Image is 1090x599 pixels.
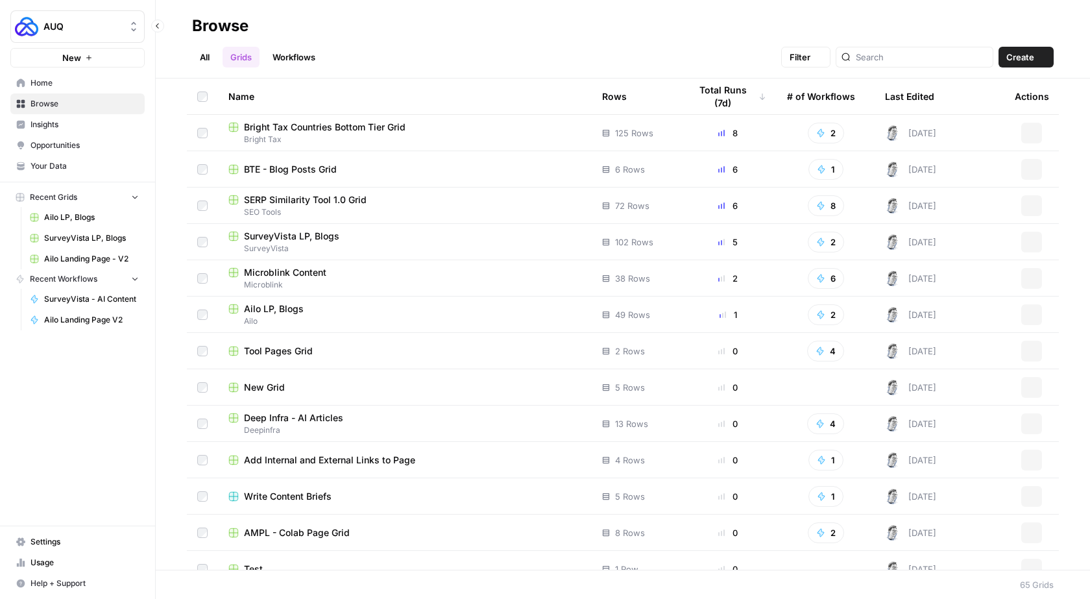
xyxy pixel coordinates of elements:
span: Browse [30,98,139,110]
button: Help + Support [10,573,145,594]
span: SurveyVista [228,243,581,254]
span: 49 Rows [615,308,650,321]
button: New [10,48,145,67]
span: SEO Tools [228,206,581,218]
button: 2 [808,522,844,543]
span: Insights [30,119,139,130]
div: Actions [1015,79,1049,114]
span: 13 Rows [615,417,648,430]
div: 0 [690,417,766,430]
div: [DATE] [885,125,936,141]
a: Ailo LP, BlogsAilo [228,302,581,327]
div: [DATE] [885,198,936,214]
div: Name [228,79,581,114]
span: 5 Rows [615,490,645,503]
span: 38 Rows [615,272,650,285]
a: Settings [10,532,145,552]
span: 2 Rows [615,345,645,358]
span: AUQ [43,20,122,33]
img: 28dbpmxwbe1lgts1kkshuof3rm4g [885,125,901,141]
a: Grids [223,47,260,67]
button: 1 [808,486,843,507]
a: All [192,47,217,67]
a: Ailo Landing Page - V2 [24,249,145,269]
div: [DATE] [885,561,936,577]
a: Test [228,563,581,576]
div: Last Edited [885,79,934,114]
button: Recent Grids [10,188,145,207]
span: 125 Rows [615,127,653,140]
a: AMPL - Colab Page Grid [228,526,581,539]
span: 6 Rows [615,163,645,176]
a: Usage [10,552,145,573]
span: Usage [30,557,139,568]
img: 28dbpmxwbe1lgts1kkshuof3rm4g [885,489,901,504]
div: [DATE] [885,307,936,323]
div: 6 [690,163,766,176]
div: 0 [690,526,766,539]
img: 28dbpmxwbe1lgts1kkshuof3rm4g [885,271,901,286]
span: Recent Grids [30,191,77,203]
img: AUQ Logo [15,15,38,38]
span: SurveyVista - AI Content [44,293,139,305]
button: Workspace: AUQ [10,10,145,43]
div: Browse [192,16,248,36]
img: 28dbpmxwbe1lgts1kkshuof3rm4g [885,162,901,177]
img: 28dbpmxwbe1lgts1kkshuof3rm4g [885,561,901,577]
span: SERP Similarity Tool 1.0 Grid [244,193,367,206]
div: Rows [602,79,627,114]
a: Ailo LP, Blogs [24,207,145,228]
div: [DATE] [885,343,936,359]
span: Microblink Content [244,266,326,279]
div: [DATE] [885,489,936,504]
span: 4 Rows [615,454,645,467]
span: Ailo [228,315,581,327]
button: 8 [808,195,844,216]
span: Your Data [30,160,139,172]
span: Settings [30,536,139,548]
button: Filter [781,47,830,67]
span: 72 Rows [615,199,649,212]
a: Bright Tax Countries Bottom Tier GridBright Tax [228,121,581,145]
span: Recent Workflows [30,273,97,285]
button: 1 [808,159,843,180]
button: 2 [808,304,844,325]
button: 6 [808,268,844,289]
span: Microblink [228,279,581,291]
button: 4 [807,341,844,361]
div: 0 [690,381,766,394]
div: 0 [690,345,766,358]
span: Tool Pages Grid [244,345,313,358]
a: Microblink ContentMicroblink [228,266,581,291]
button: Recent Workflows [10,269,145,289]
span: New Grid [244,381,285,394]
span: Home [30,77,139,89]
a: Opportunities [10,135,145,156]
img: 28dbpmxwbe1lgts1kkshuof3rm4g [885,307,901,323]
div: # of Workflows [787,79,855,114]
span: SurveyVista LP, Blogs [44,232,139,244]
a: SERP Similarity Tool 1.0 GridSEO Tools [228,193,581,218]
span: 8 Rows [615,526,645,539]
img: 28dbpmxwbe1lgts1kkshuof3rm4g [885,343,901,359]
div: 2 [690,272,766,285]
span: AMPL - Colab Page Grid [244,526,350,539]
div: [DATE] [885,162,936,177]
a: Browse [10,93,145,114]
div: [DATE] [885,271,936,286]
button: Create [999,47,1054,67]
span: Bright Tax [228,134,581,145]
span: 5 Rows [615,381,645,394]
div: [DATE] [885,234,936,250]
a: Write Content Briefs [228,490,581,503]
span: Add Internal and External Links to Page [244,454,415,467]
a: Insights [10,114,145,135]
span: Ailo Landing Page V2 [44,314,139,326]
span: Ailo Landing Page - V2 [44,253,139,265]
span: Opportunities [30,140,139,151]
img: 28dbpmxwbe1lgts1kkshuof3rm4g [885,416,901,432]
span: Deepinfra [228,424,581,436]
span: Ailo LP, Blogs [244,302,304,315]
button: 2 [808,232,844,252]
div: [DATE] [885,380,936,395]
